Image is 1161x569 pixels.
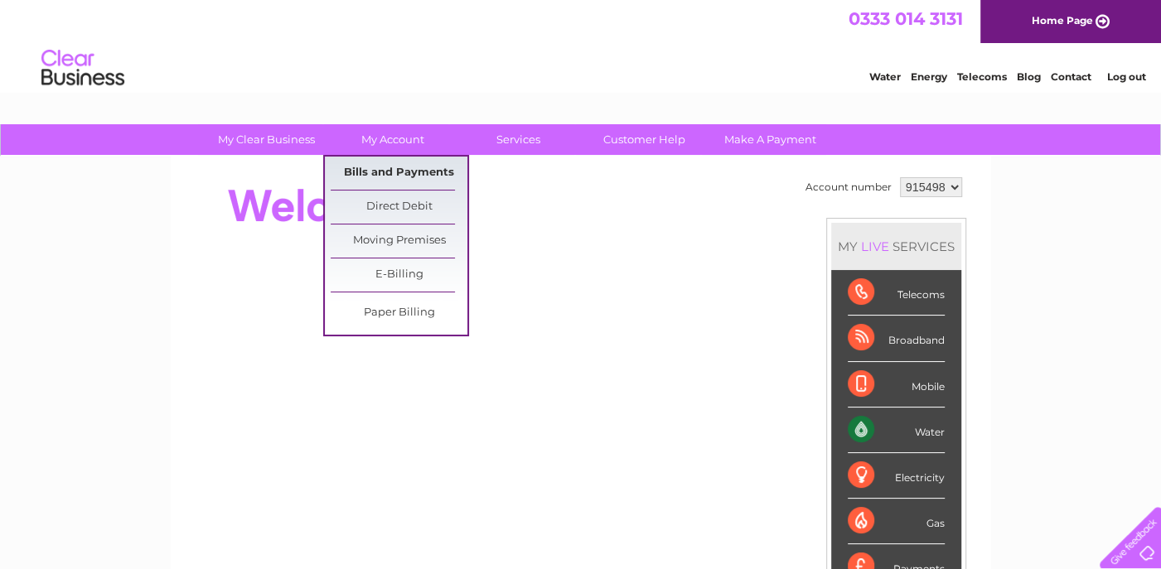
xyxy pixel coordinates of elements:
[324,124,461,155] a: My Account
[198,124,335,155] a: My Clear Business
[831,223,961,270] div: MY SERVICES
[41,43,125,94] img: logo.png
[702,124,839,155] a: Make A Payment
[1017,70,1041,83] a: Blog
[576,124,713,155] a: Customer Help
[331,224,467,258] a: Moving Premises
[190,9,973,80] div: Clear Business is a trading name of Verastar Limited (registered in [GEOGRAPHIC_DATA] No. 3667643...
[848,453,945,499] div: Electricity
[957,70,1007,83] a: Telecoms
[849,8,963,29] a: 0333 014 3131
[801,173,896,201] td: Account number
[858,239,893,254] div: LIVE
[911,70,947,83] a: Energy
[331,258,467,292] a: E-Billing
[848,499,945,544] div: Gas
[869,70,901,83] a: Water
[848,316,945,361] div: Broadband
[848,362,945,407] div: Mobile
[331,157,467,190] a: Bills and Payments
[848,270,945,316] div: Telecoms
[331,297,467,330] a: Paper Billing
[450,124,587,155] a: Services
[848,407,945,453] div: Water
[1051,70,1091,83] a: Contact
[1106,70,1145,83] a: Log out
[331,190,467,224] a: Direct Debit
